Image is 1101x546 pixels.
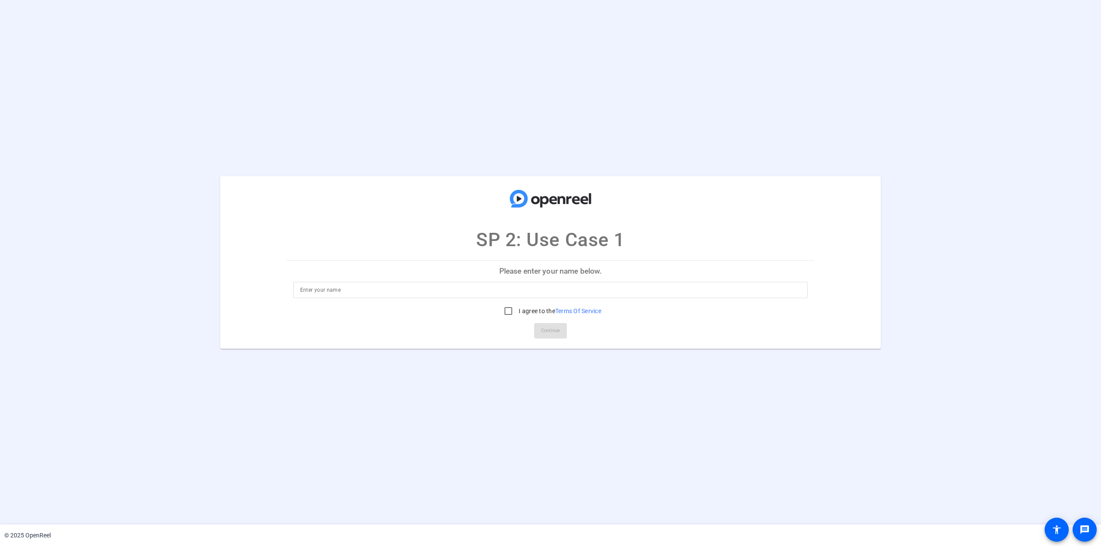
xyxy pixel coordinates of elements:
div: © 2025 OpenReel [4,531,51,540]
p: SP 2: Use Case 1 [476,226,625,254]
p: Please enter your name below. [286,261,815,281]
label: I agree to the [517,307,601,315]
mat-icon: accessibility [1052,525,1062,535]
a: Terms Of Service [555,308,601,314]
img: company-logo [507,184,594,213]
mat-icon: message [1079,525,1090,535]
input: Enter your name [300,285,801,295]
